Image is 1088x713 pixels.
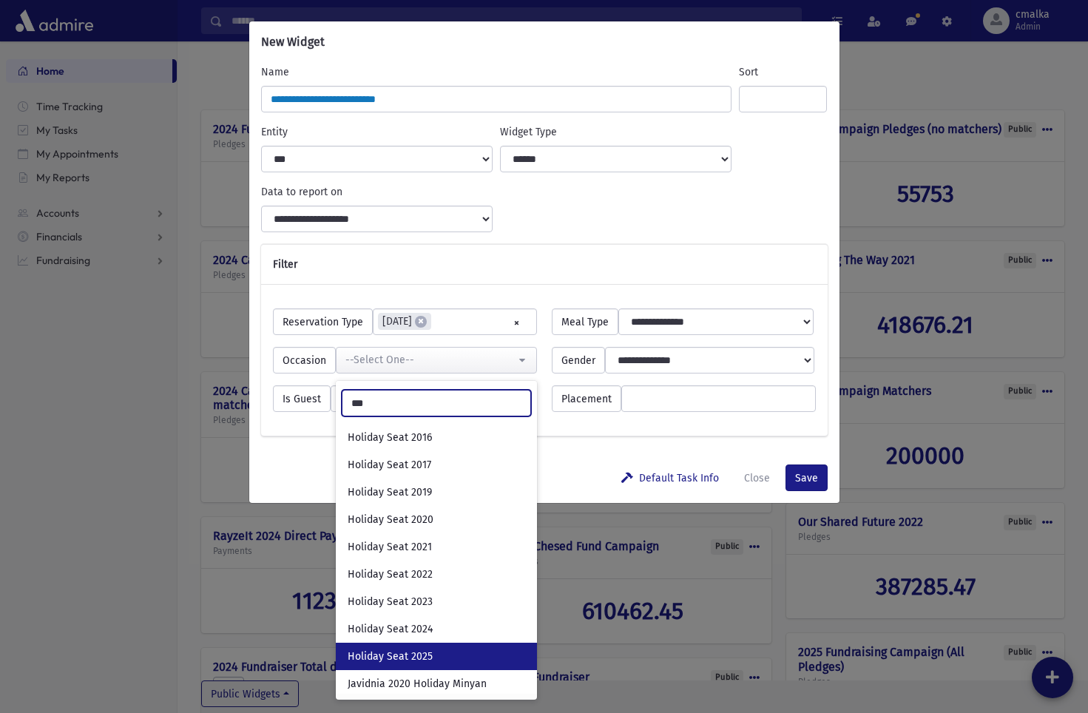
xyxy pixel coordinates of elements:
div: --Select One-- [345,352,516,368]
label: Entity [261,124,288,140]
span: Remove all items [513,314,520,331]
button: Save [785,464,828,491]
button: Default Task Info [612,464,729,491]
span: Holiday Seat 2025 [348,649,433,664]
span: Holiday Seat 2021 [348,540,432,555]
div: Filter [261,245,828,285]
h6: New Widget [261,33,325,51]
span: Placement [552,385,621,412]
button: --Select One-- [336,347,537,374]
span: Occasion [273,347,336,374]
span: Holiday Seat 2019 [348,485,432,500]
span: Holiday Seat 2020 [348,513,433,527]
label: Sort [739,64,758,80]
label: Name [261,64,289,80]
span: Meal Type [552,308,618,335]
span: Is Guest [273,385,331,412]
span: × [415,316,427,328]
span: Reservation Type [273,308,373,335]
button: Close [734,464,780,491]
span: Holiday Seat 2022 [348,567,433,582]
label: Widget Type [500,124,557,140]
span: Holiday Seat 2016 [348,430,432,445]
input: Search [342,390,531,416]
span: Holiday Seat 2023 [348,595,433,609]
li: Yom Kippur [378,313,431,330]
span: Holiday Seat 2024 [348,622,433,637]
span: Javidnia 2020 Holiday Minyan [348,677,487,692]
span: Holiday Seat 2017 [348,458,431,473]
label: Data to report on [261,184,342,200]
span: Gender [552,347,605,374]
